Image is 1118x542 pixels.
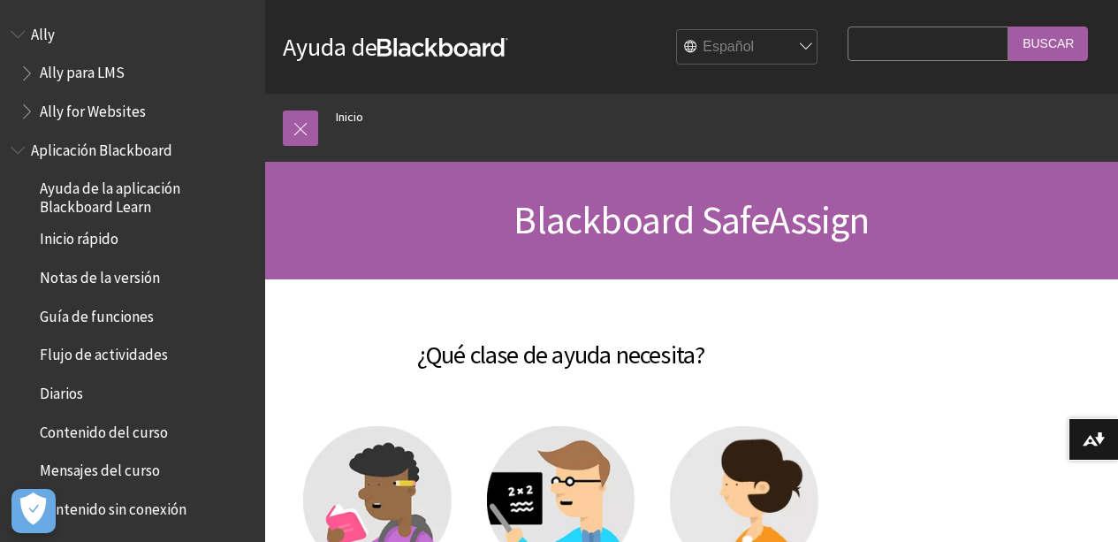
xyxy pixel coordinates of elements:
span: Guía de funciones [40,302,154,325]
h2: ¿Qué clase de ayuda necesita? [283,315,839,373]
select: Site Language Selector [677,30,818,65]
span: Aplicación Blackboard [31,135,172,159]
input: Buscar [1008,27,1088,61]
span: Flujo de actividades [40,340,168,364]
span: Contenido sin conexión [40,494,186,518]
a: Ayuda deBlackboard [283,31,508,63]
a: Inicio [336,106,363,128]
span: Blackboard SafeAssign [513,195,869,244]
span: Ayuda de la aplicación Blackboard Learn [40,174,253,216]
span: Ally para LMS [40,58,125,82]
strong: Blackboard [377,38,508,57]
span: Mensajes del curso [40,456,160,480]
button: Abrir preferencias [11,489,56,533]
span: Inicio rápido [40,225,118,248]
span: Notas de la versión [40,263,160,286]
span: Ally for Websites [40,96,146,120]
span: Contenido del curso [40,417,168,441]
nav: Book outline for Anthology Ally Help [11,19,255,126]
span: Diarios [40,378,83,402]
span: Ally [31,19,55,43]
